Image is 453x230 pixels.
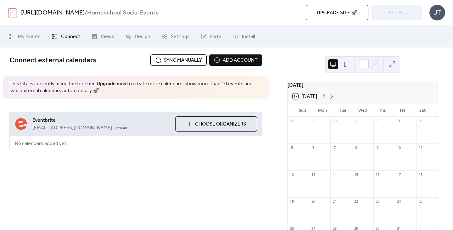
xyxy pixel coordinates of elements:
[372,104,393,117] div: Thu
[196,28,226,45] a: Form
[228,28,260,45] a: Install
[289,145,294,150] div: 5
[61,33,80,41] span: Connect
[332,172,337,177] div: 14
[15,118,27,130] img: eventbrite
[375,199,380,204] div: 23
[47,28,85,45] a: Connect
[317,9,357,17] span: Upgrade site 🚀
[9,81,262,95] span: This site is currently using the free tier. to create more calendars, show more than 10 events an...
[157,28,194,45] a: Settings
[429,5,445,20] div: JT
[289,172,294,177] div: 12
[32,117,170,124] span: Eventbrite
[375,145,380,150] div: 9
[397,172,401,177] div: 17
[418,119,423,123] div: 4
[150,54,207,66] button: Sync manually
[209,54,262,66] button: Add account
[332,145,337,150] div: 7
[223,57,258,64] span: Add account
[120,28,155,45] a: Design
[4,28,45,45] a: My Events
[32,124,112,132] span: [EMAIL_ADDRESS][DOMAIN_NAME]
[290,92,319,101] button: 17[DATE]
[135,33,150,41] span: Design
[10,136,71,151] span: No calendars added yet
[397,119,401,123] div: 3
[311,199,316,204] div: 20
[311,172,316,177] div: 13
[288,81,438,89] div: [DATE]
[311,119,316,123] div: 29
[242,33,255,41] span: Install
[87,28,119,45] a: Views
[354,145,358,150] div: 8
[311,145,316,150] div: 6
[289,199,294,204] div: 19
[21,7,85,19] a: [URL][DOMAIN_NAME]
[375,119,380,123] div: 2
[354,119,358,123] div: 1
[101,33,114,41] span: Views
[8,8,17,18] img: logo
[354,199,358,204] div: 22
[397,145,401,150] div: 10
[293,104,313,117] div: Sun
[354,172,358,177] div: 15
[171,33,190,41] span: Settings
[397,199,401,204] div: 24
[418,172,423,177] div: 18
[175,116,257,132] button: Choose Organizers
[393,104,413,117] div: Fri
[418,145,423,150] div: 11
[375,172,380,177] div: 16
[412,104,433,117] div: Sat
[115,126,128,131] span: Remove
[9,53,96,67] span: Connect external calendars
[85,7,87,19] b: /
[87,7,159,19] b: Homeschool Social Events
[418,199,423,204] div: 25
[18,33,41,41] span: My Events
[289,119,294,123] div: 28
[313,104,333,117] div: Mon
[353,104,373,117] div: Wed
[164,57,202,64] span: Sync manually
[333,104,353,117] div: Tue
[332,199,337,204] div: 21
[306,5,368,20] button: Upgrade site 🚀
[195,121,246,128] span: Choose Organizers
[332,119,337,123] div: 30
[97,79,126,89] a: Upgrade now
[210,33,221,41] span: Form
